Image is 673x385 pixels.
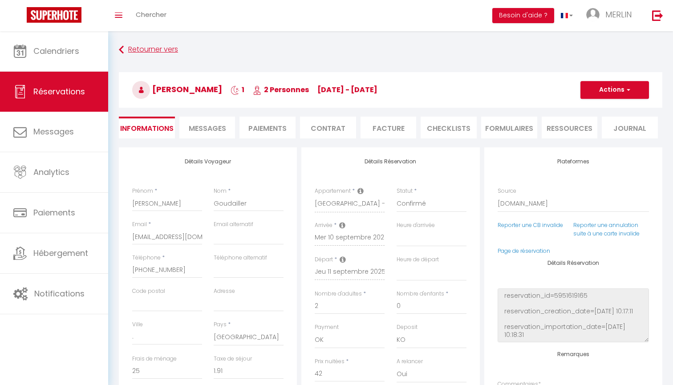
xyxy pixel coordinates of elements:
[214,287,235,296] label: Adresse
[33,247,88,259] span: Hébergement
[132,254,161,262] label: Téléphone
[498,221,563,229] a: Reporter une CB invalide
[132,287,165,296] label: Code postal
[231,85,244,95] span: 1
[33,207,75,218] span: Paiements
[361,117,417,138] li: Facture
[119,42,662,58] a: Retourner vers
[397,221,435,230] label: Heure d'arrivée
[33,126,74,137] span: Messages
[300,117,356,138] li: Contrat
[573,221,640,237] a: Reporter une annulation suite à une carte invalide
[132,320,143,329] label: Ville
[397,255,439,264] label: Heure de départ
[253,85,309,95] span: 2 Personnes
[214,320,227,329] label: Pays
[602,117,658,138] li: Journal
[315,357,345,366] label: Prix nuitées
[498,351,649,357] h4: Remarques
[33,86,85,97] span: Réservations
[33,45,79,57] span: Calendriers
[34,288,85,299] span: Notifications
[481,117,537,138] li: FORMULAIRES
[652,10,663,21] img: logout
[132,187,153,195] label: Prénom
[492,8,554,23] button: Besoin d'aide ?
[315,290,362,298] label: Nombre d'adultes
[542,117,598,138] li: Ressources
[397,357,423,366] label: A relancer
[132,220,147,229] label: Email
[498,187,516,195] label: Source
[315,187,351,195] label: Appartement
[605,9,632,20] span: MERLIN
[397,187,413,195] label: Statut
[586,8,600,21] img: ...
[136,10,166,19] span: Chercher
[635,345,666,378] iframe: Chat
[397,323,418,332] label: Deposit
[498,260,649,266] h4: Détails Réservation
[315,323,339,332] label: Payment
[498,247,550,255] a: Page de réservation
[397,290,444,298] label: Nombre d'enfants
[132,355,177,363] label: Frais de ménage
[315,255,333,264] label: Départ
[214,187,227,195] label: Nom
[33,166,69,178] span: Analytics
[119,117,175,138] li: Informations
[421,117,477,138] li: CHECKLISTS
[315,221,332,230] label: Arrivée
[214,355,252,363] label: Taxe de séjour
[317,85,377,95] span: [DATE] - [DATE]
[7,4,34,30] button: Ouvrir le widget de chat LiveChat
[214,220,253,229] label: Email alternatif
[498,158,649,165] h4: Plateformes
[132,158,284,165] h4: Détails Voyageur
[239,117,296,138] li: Paiements
[214,254,267,262] label: Téléphone alternatif
[315,158,466,165] h4: Détails Réservation
[27,7,81,23] img: Super Booking
[580,81,649,99] button: Actions
[189,123,226,134] span: Messages
[132,84,222,95] span: [PERSON_NAME]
